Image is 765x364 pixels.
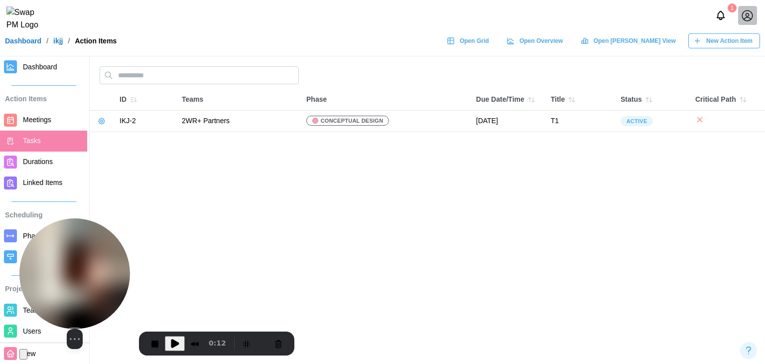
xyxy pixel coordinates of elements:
div: / [68,37,70,44]
a: ikjj [53,37,63,44]
div: Teams [182,94,296,105]
td: IKJ-2 [115,111,177,132]
div: Status [621,93,685,107]
button: New Action Item [688,33,760,48]
span: Open [PERSON_NAME] View [594,34,676,48]
button: Notifications [712,7,729,24]
span: Open Overview [519,34,563,48]
span: New Action Item [706,34,753,48]
span: Active [627,117,647,126]
span: Meetings [23,116,51,124]
span: Dashboard [23,63,57,71]
div: Title [551,93,611,107]
td: T1 [546,111,616,132]
a: Open Grid [442,33,497,48]
td: 2WR+ Partners [177,111,301,132]
span: Durations [23,158,53,166]
a: Dashboard [5,37,41,44]
a: Open Overview [502,33,571,48]
span: Tasks [23,137,41,145]
div: ID [120,93,172,107]
span: Linked Items [23,179,62,186]
img: Swap PM Logo [6,6,47,31]
div: Critical Path [695,93,760,107]
span: Open Grid [460,34,489,48]
a: Open [PERSON_NAME] View [575,33,683,48]
div: [DATE] [476,116,541,127]
div: Due Date/Time [476,93,541,107]
div: 1 [728,3,737,12]
div: Action Items [75,37,117,44]
div: / [46,37,48,44]
div: Phase [306,94,466,105]
span: Conceptual Design [321,116,383,125]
